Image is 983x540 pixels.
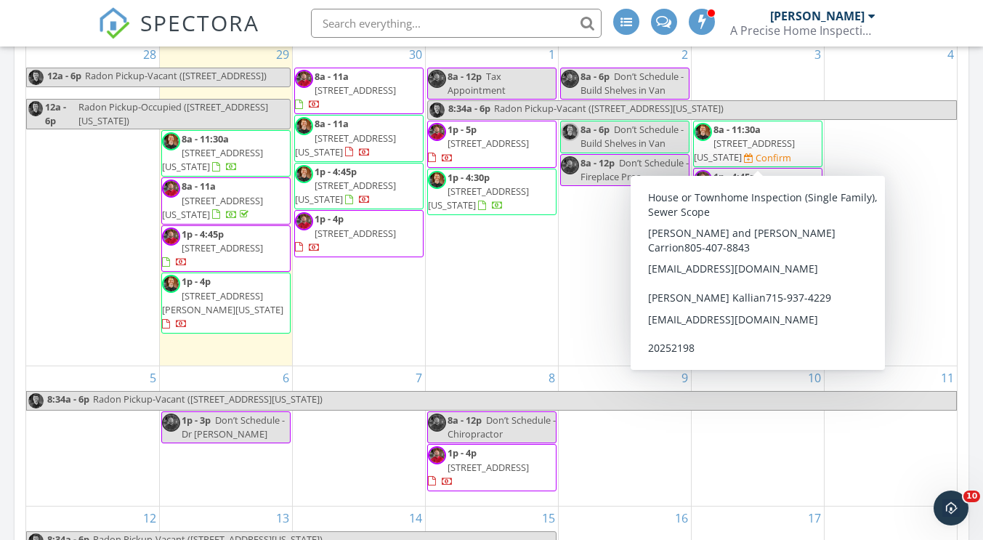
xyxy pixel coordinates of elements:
span: [STREET_ADDRESS][US_STATE] [162,146,263,173]
span: [STREET_ADDRESS][US_STATE] [162,194,263,221]
span: Don’t Schedule - Fireplace Pros [581,156,689,183]
a: Go to October 13, 2025 [273,507,292,530]
a: Go to October 2, 2025 [679,43,691,66]
a: 1p - 4:30p [STREET_ADDRESS][US_STATE] [428,171,529,211]
a: Go to October 5, 2025 [147,366,159,390]
span: 8:34a - 6p [46,392,90,410]
span: 1p - 4p [448,446,477,459]
a: 1p - 5p [STREET_ADDRESS] [428,123,529,164]
a: Go to October 8, 2025 [546,366,558,390]
a: 8a - 11:30a [STREET_ADDRESS][US_STATE] [694,123,795,164]
span: Radon Pickup-Vacant ([STREET_ADDRESS]) [85,69,267,82]
span: Radon Pickup-Vacant ([STREET_ADDRESS][US_STATE]) [494,102,724,115]
img: 5d41ec6cd27e487f914cfc3021816d52.jpeg [162,180,180,198]
td: Go to October 2, 2025 [558,43,691,366]
a: Go to October 16, 2025 [672,507,691,530]
td: Go to September 30, 2025 [292,43,425,366]
span: [STREET_ADDRESS][US_STATE] [694,137,795,164]
td: Go to October 8, 2025 [425,366,558,507]
td: Go to October 10, 2025 [691,366,824,507]
img: 5d41ec6cd27e487f914cfc3021816d52.jpeg [561,156,579,174]
span: 8a - 12p [448,414,482,427]
a: 1p - 4p [STREET_ADDRESS] [427,444,557,491]
a: Go to September 30, 2025 [406,43,425,66]
img: img_2851.jpeg [162,275,180,293]
td: Go to October 9, 2025 [558,366,691,507]
a: 1p - 4:45p [STREET_ADDRESS][US_STATE] [295,165,396,206]
img: 5d41ec6cd27e487f914cfc3021816d52.jpeg [694,170,712,188]
a: Go to October 9, 2025 [679,366,691,390]
span: 1p - 3p [182,414,211,427]
a: Go to October 14, 2025 [406,507,425,530]
span: [STREET_ADDRESS][US_STATE] [694,232,795,259]
span: [STREET_ADDRESS][US_STATE] [295,132,396,158]
img: 5d41ec6cd27e487f914cfc3021816d52.jpeg [162,414,180,432]
a: 1p - 4p [STREET_ADDRESS] [294,210,424,257]
img: The Best Home Inspection Software - Spectora [98,7,130,39]
span: 8a - 11a [182,180,216,193]
a: Go to October 10, 2025 [805,366,824,390]
a: Confirm [744,151,791,165]
a: 1p - 4p [STREET_ADDRESS] [295,212,396,253]
span: Tax Appointment [448,70,506,97]
img: 5d41ec6cd27e487f914cfc3021816d52.jpeg [295,70,313,88]
span: 1p - 4:30p [448,171,490,184]
span: 1p - 4p [315,212,344,225]
td: Go to October 11, 2025 [824,366,957,507]
td: Go to October 4, 2025 [824,43,957,366]
span: 8a - 11a [315,70,349,83]
div: Confirm [756,152,791,164]
a: 8a - 11:30a [STREET_ADDRESS][US_STATE] [162,132,263,173]
a: Go to October 11, 2025 [938,366,957,390]
a: 1p - 4:45p [STREET_ADDRESS] [162,227,263,268]
a: 8a - 11:30a [STREET_ADDRESS][US_STATE] [161,130,291,177]
span: 10 [963,491,980,502]
img: img_2851.jpeg [428,171,446,189]
a: 1p - 4:45p [STREET_ADDRESS] [694,170,795,211]
a: 1p - 4p [STREET_ADDRESS][PERSON_NAME][US_STATE] [162,275,283,330]
div: [PERSON_NAME] [770,9,865,23]
span: 1p - 4:45p [182,227,224,241]
span: [STREET_ADDRESS][US_STATE] [428,185,529,211]
span: 1p - 4:45p [713,170,756,183]
img: img_2854.jpeg [27,100,44,118]
a: Go to October 1, 2025 [546,43,558,66]
img: img_2854.jpeg [27,68,45,86]
a: 8a - 11a [STREET_ADDRESS][US_STATE] [294,115,424,162]
span: [STREET_ADDRESS] [713,185,795,198]
a: Go to October 6, 2025 [280,366,292,390]
img: img_2851.jpeg [295,165,313,183]
a: Go to September 28, 2025 [140,43,159,66]
a: Go to October 7, 2025 [413,366,425,390]
span: Radon Pickup-Vacant ([STREET_ADDRESS][US_STATE]) [93,392,323,406]
a: 1p - 4:45p [STREET_ADDRESS][US_STATE] [294,163,424,210]
span: [STREET_ADDRESS] [448,461,529,474]
a: Go to October 17, 2025 [805,507,824,530]
a: 1p - 4:30p [STREET_ADDRESS][US_STATE] [693,216,822,263]
img: img_2851.jpeg [694,123,712,141]
td: Go to October 7, 2025 [292,366,425,507]
td: Go to October 5, 2025 [26,366,159,507]
img: img_2851.jpeg [561,123,579,141]
span: Don’t Schedule - Dr [PERSON_NAME] [182,414,285,440]
span: 1p - 4:30p [713,218,756,231]
img: img_2854.jpeg [27,392,45,410]
a: 1p - 4p [STREET_ADDRESS][PERSON_NAME][US_STATE] [161,273,291,334]
a: Go to October 3, 2025 [812,43,824,66]
td: Go to October 6, 2025 [159,366,292,507]
span: [STREET_ADDRESS][PERSON_NAME][US_STATE] [162,289,283,316]
td: Go to October 3, 2025 [691,43,824,366]
input: Search everything... [311,9,602,38]
a: Go to October 4, 2025 [944,43,957,66]
span: 1p - 4:45p [315,165,357,178]
span: Radon Pickup-Occupied ([STREET_ADDRESS][US_STATE]) [78,100,268,127]
span: 8a - 6p [581,123,610,136]
img: img_2851.jpeg [694,218,712,236]
div: A Precise Home Inspection [730,23,875,38]
td: Go to September 29, 2025 [159,43,292,366]
a: 8a - 11a [STREET_ADDRESS] [295,70,396,110]
a: 8a - 11a [STREET_ADDRESS][US_STATE] [162,180,263,220]
a: 8a - 11a [STREET_ADDRESS] [294,68,424,115]
a: 1p - 4:45p [STREET_ADDRESS] [693,168,822,215]
span: 8a - 6p [581,70,610,83]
